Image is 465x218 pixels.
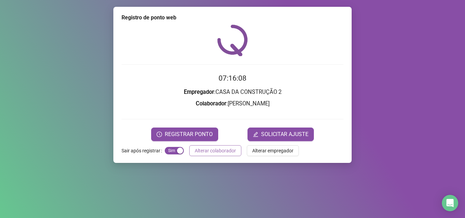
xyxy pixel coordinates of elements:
span: edit [253,132,258,137]
strong: Empregador [184,89,214,95]
h3: : [PERSON_NAME] [122,99,343,108]
h3: : CASA DA CONSTRUÇÃO 2 [122,88,343,97]
button: editSOLICITAR AJUSTE [247,128,314,141]
label: Sair após registrar [122,145,165,156]
div: Registro de ponto web [122,14,343,22]
span: SOLICITAR AJUSTE [261,130,308,138]
img: QRPoint [217,24,248,56]
div: Open Intercom Messenger [442,195,458,211]
span: clock-circle [157,132,162,137]
span: Alterar colaborador [195,147,236,154]
span: Alterar empregador [252,147,293,154]
button: REGISTRAR PONTO [151,128,218,141]
button: Alterar colaborador [189,145,241,156]
strong: Colaborador [196,100,226,107]
span: REGISTRAR PONTO [165,130,213,138]
button: Alterar empregador [247,145,299,156]
time: 07:16:08 [219,74,246,82]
